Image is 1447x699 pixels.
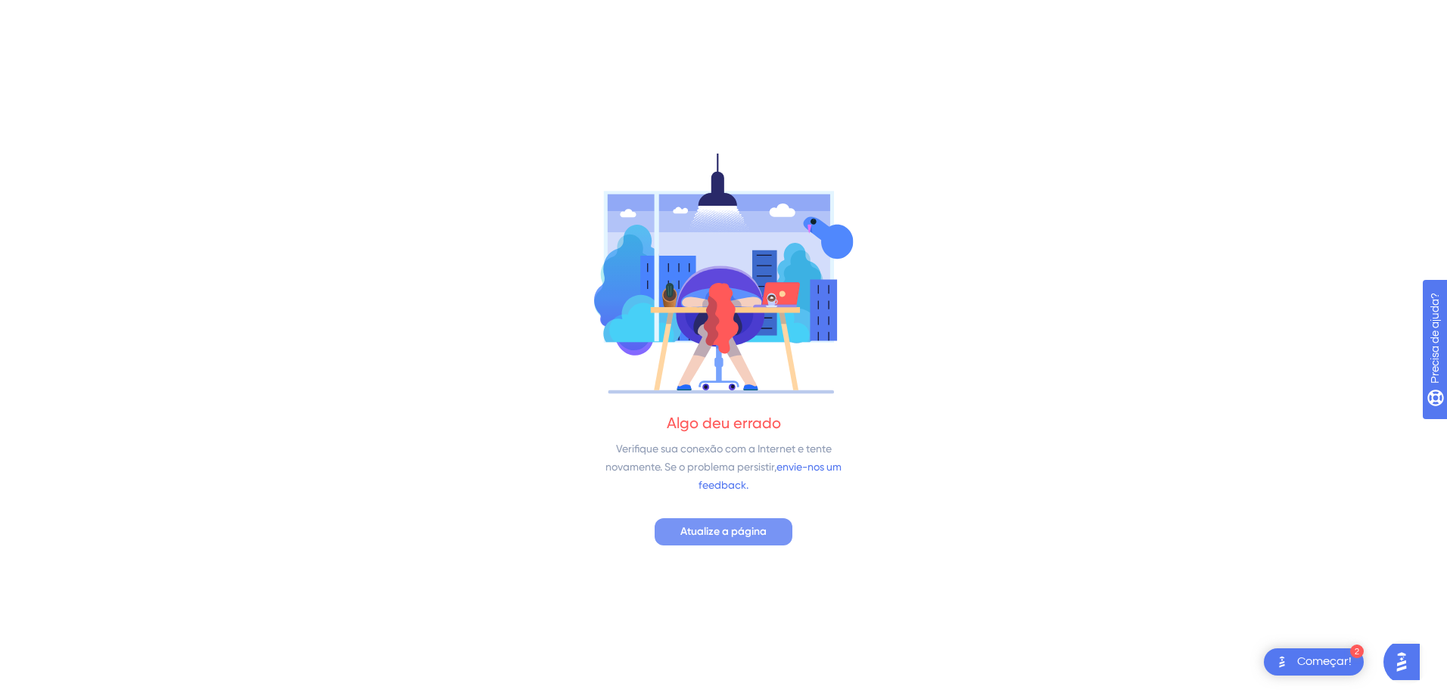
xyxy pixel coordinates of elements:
span: Atualize a página [680,523,767,541]
iframe: UserGuiding AI Assistant Launcher [1383,639,1429,685]
div: 2 [1350,645,1364,658]
div: Começar! [1297,654,1352,670]
div: Abra o Get Started! lista de verificação, módulos restantes: 3 [1264,648,1364,676]
span: Precisa de ajuda? [36,4,126,22]
div: Verifique sua conexão com a Internet e tente novamente. Se o problema persistir, [591,440,856,494]
div: Algo deu errado [667,412,781,433]
button: Atualize a página [655,518,792,545]
img: texto alternativo de imagem do iniciador [1273,653,1291,671]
